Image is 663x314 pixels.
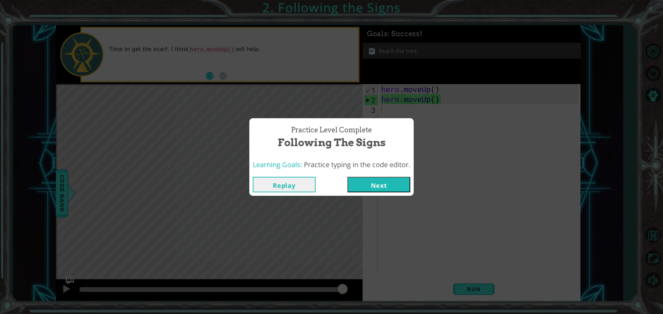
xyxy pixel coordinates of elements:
[291,125,372,135] span: Practice Level Complete
[278,135,386,150] span: Following the Signs
[347,177,410,192] button: Next
[304,160,410,169] span: Practice typing in the code editor.
[253,160,302,169] span: Learning Goals:
[253,177,316,192] button: Replay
